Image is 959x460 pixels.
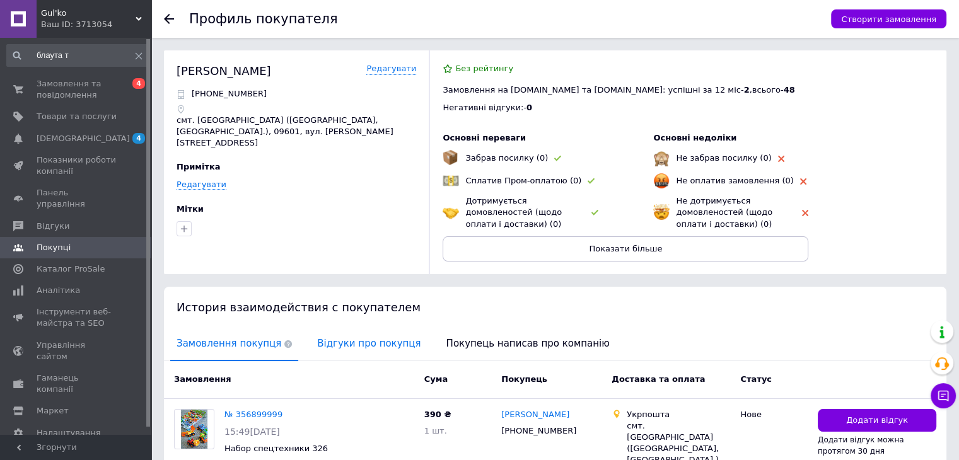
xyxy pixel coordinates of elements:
[676,196,772,228] span: Не дотримується домовленостей (щодо оплати і доставки) (0)
[224,410,282,419] a: № 356899999
[740,374,772,384] span: Статус
[424,410,451,419] span: 390 ₴
[676,153,771,163] span: Не забрав посилку (0)
[443,85,794,95] span: Замовлення на [DOMAIN_NAME] та [DOMAIN_NAME]: успішні за 12 міс - , всього -
[177,162,221,171] span: Примітка
[800,178,806,185] img: rating-tag-type
[174,374,231,384] span: Замовлення
[653,150,670,166] img: emoji
[177,204,204,214] span: Мітки
[189,11,338,26] h1: Профиль покупателя
[818,435,904,456] span: Додати відгук можна протягом 30 дня
[501,374,547,384] span: Покупець
[192,88,267,100] p: [PHONE_NUMBER]
[743,85,749,95] span: 2
[174,409,214,449] a: Фото товару
[591,210,598,216] img: rating-tag-type
[41,8,136,19] span: Gul'ko
[612,374,705,384] span: Доставка та оплата
[443,133,526,142] span: Основні переваги
[455,64,513,73] span: Без рейтингу
[181,410,207,449] img: Фото товару
[37,154,117,177] span: Показники роботи компанії
[177,180,226,190] a: Редагувати
[653,204,670,221] img: emoji
[818,409,936,432] button: Додати відгук
[37,187,117,210] span: Панель управління
[440,328,616,360] span: Покупець написав про компанію
[627,409,730,420] div: Укрпошта
[499,423,579,439] div: [PHONE_NUMBER]
[653,133,736,142] span: Основні недоліки
[588,178,595,184] img: rating-tag-type
[37,242,71,253] span: Покупці
[931,383,956,408] button: Чат з покупцем
[554,156,561,161] img: rating-tag-type
[501,409,569,421] a: [PERSON_NAME]
[37,221,69,232] span: Відгуки
[778,156,784,162] img: rating-tag-type
[37,306,117,329] span: Інструменти веб-майстра та SEO
[443,173,459,189] img: emoji
[37,263,105,275] span: Каталог ProSale
[443,204,459,221] img: emoji
[37,285,80,296] span: Аналітика
[6,44,149,67] input: Пошук
[443,150,458,165] img: emoji
[740,409,808,420] div: Нове
[224,427,280,437] span: 15:49[DATE]
[311,328,427,360] span: Відгуки про покупця
[589,244,662,253] span: Показати більше
[653,173,670,189] img: emoji
[366,63,416,75] a: Редагувати
[132,78,145,89] span: 4
[443,236,808,262] button: Показати більше
[846,415,908,427] span: Додати відгук
[37,340,117,362] span: Управління сайтом
[37,133,130,144] span: [DEMOGRAPHIC_DATA]
[37,372,117,395] span: Гаманець компанії
[177,301,421,314] span: История взаимодействия с покупателем
[177,115,416,149] p: смт. [GEOGRAPHIC_DATA] ([GEOGRAPHIC_DATA], [GEOGRAPHIC_DATA].), 09601, вул. [PERSON_NAME][STREET_...
[177,63,271,79] div: [PERSON_NAME]
[526,103,532,112] span: 0
[37,427,101,439] span: Налаштування
[465,176,581,185] span: Сплатив Пром-оплатою (0)
[132,133,145,144] span: 4
[164,14,174,24] div: Повернутися назад
[831,9,946,28] button: Створити замовлення
[41,19,151,30] div: Ваш ID: 3713054
[37,405,69,417] span: Маркет
[676,176,793,185] span: Не оплатив замовлення (0)
[443,103,526,112] span: Негативні відгуки: -
[784,85,795,95] span: 48
[37,111,117,122] span: Товари та послуги
[424,426,447,435] span: 1 шт.
[37,78,117,101] span: Замовлення та повідомлення
[465,196,562,228] span: Дотримується домовленостей (щодо оплати і доставки) (0)
[802,210,808,216] img: rating-tag-type
[170,328,298,360] span: Замовлення покупця
[465,153,548,163] span: Забрав посилку (0)
[424,374,448,384] span: Cума
[224,444,328,453] a: Набор спецтехники 326
[841,14,936,24] span: Створити замовлення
